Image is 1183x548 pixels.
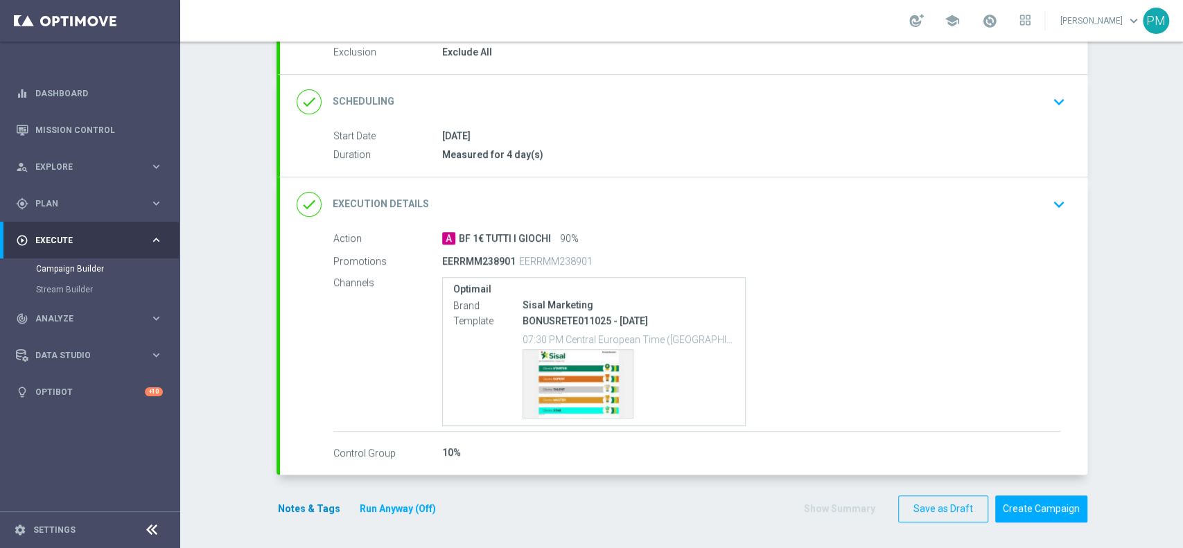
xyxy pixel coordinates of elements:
[16,312,28,325] i: track_changes
[560,233,579,245] span: 90%
[14,524,26,536] i: settings
[1047,89,1071,115] button: keyboard_arrow_down
[150,348,163,362] i: keyboard_arrow_right
[945,13,960,28] span: school
[277,500,342,518] button: Notes & Tags
[519,255,593,267] p: EERRMM238901
[333,277,442,290] label: Channels
[442,255,516,267] p: EERRMM238901
[16,349,150,362] div: Data Studio
[35,236,150,245] span: Execute
[358,500,437,518] button: Run Anyway (Off)
[333,130,442,143] label: Start Date
[523,298,735,312] div: Sisal Marketing
[442,445,1060,459] div: 10%
[33,526,76,534] a: Settings
[150,160,163,173] i: keyboard_arrow_right
[453,283,735,295] label: Optimail
[35,373,145,410] a: Optibot
[36,284,144,295] a: Stream Builder
[333,46,442,59] label: Exclusion
[523,315,735,327] p: BONUSRETE011025 - [DATE]
[35,315,150,323] span: Analyze
[150,197,163,210] i: keyboard_arrow_right
[333,233,442,245] label: Action
[15,235,164,246] button: play_circle_outline Execute keyboard_arrow_right
[995,495,1087,522] button: Create Campaign
[35,112,163,148] a: Mission Control
[442,148,1060,161] div: Measured for 4 day(s)
[15,88,164,99] button: equalizer Dashboard
[442,129,1060,143] div: [DATE]
[16,386,28,398] i: lightbulb
[35,163,150,171] span: Explore
[16,161,28,173] i: person_search
[16,234,150,247] div: Execute
[898,495,988,522] button: Save as Draft
[16,197,28,210] i: gps_fixed
[36,258,179,279] div: Campaign Builder
[16,112,163,148] div: Mission Control
[15,161,164,173] button: person_search Explore keyboard_arrow_right
[1126,13,1141,28] span: keyboard_arrow_down
[35,200,150,208] span: Plan
[442,45,1060,59] div: Exclude All
[150,233,163,247] i: keyboard_arrow_right
[16,373,163,410] div: Optibot
[35,351,150,360] span: Data Studio
[15,125,164,136] button: Mission Control
[459,233,551,245] span: BF 1€ TUTTI I GIOCHI
[15,313,164,324] button: track_changes Analyze keyboard_arrow_right
[16,312,150,325] div: Analyze
[35,75,163,112] a: Dashboard
[453,299,523,312] label: Brand
[16,197,150,210] div: Plan
[333,95,394,108] h2: Scheduling
[150,312,163,325] i: keyboard_arrow_right
[1047,191,1071,218] button: keyboard_arrow_down
[297,89,322,114] i: done
[333,149,442,161] label: Duration
[1059,10,1143,31] a: [PERSON_NAME]keyboard_arrow_down
[15,387,164,398] button: lightbulb Optibot +10
[15,350,164,361] button: Data Studio keyboard_arrow_right
[297,191,1071,218] div: done Execution Details keyboard_arrow_down
[145,387,163,396] div: +10
[1143,8,1169,34] div: PM
[16,87,28,100] i: equalizer
[442,232,455,245] span: A
[36,263,144,274] a: Campaign Builder
[297,192,322,217] i: done
[16,75,163,112] div: Dashboard
[16,234,28,247] i: play_circle_outline
[1049,194,1069,215] i: keyboard_arrow_down
[36,279,179,300] div: Stream Builder
[333,197,429,211] h2: Execution Details
[453,315,523,327] label: Template
[333,447,442,459] label: Control Group
[523,332,735,346] p: 07:30 PM Central European Time ([GEOGRAPHIC_DATA]) (UTC +02:00)
[15,198,164,209] button: gps_fixed Plan keyboard_arrow_right
[16,161,150,173] div: Explore
[297,89,1071,115] div: done Scheduling keyboard_arrow_down
[333,255,442,267] label: Promotions
[1049,91,1069,112] i: keyboard_arrow_down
